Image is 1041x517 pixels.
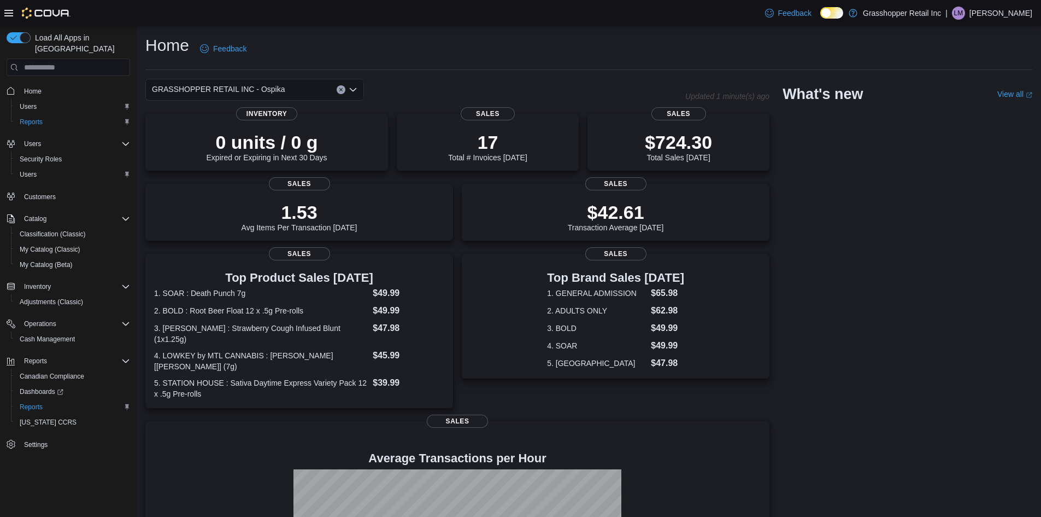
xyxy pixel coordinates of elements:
[15,370,89,383] a: Canadian Compliance
[547,271,684,284] h3: Top Brand Sales [DATE]
[11,384,134,399] a: Dashboards
[783,85,863,103] h2: What's new
[997,90,1032,98] a: View allExternal link
[24,440,48,449] span: Settings
[154,271,444,284] h3: Top Product Sales [DATE]
[820,7,843,19] input: Dark Mode
[863,7,941,20] p: Grasshopper Retail Inc
[15,100,130,113] span: Users
[15,258,77,271] a: My Catalog (Beta)
[269,247,330,260] span: Sales
[196,38,251,60] a: Feedback
[15,228,90,241] a: Classification (Classic)
[952,7,965,20] div: L M
[761,2,816,24] a: Feedback
[154,305,368,316] dt: 2. BOLD : Root Beer Float 12 x .5g Pre-rolls
[651,339,684,352] dd: $49.99
[778,8,811,19] span: Feedback
[152,83,285,96] span: GRASSHOPPER RETAIL INC - Ospika
[20,102,37,111] span: Users
[20,355,51,368] button: Reports
[2,83,134,98] button: Home
[373,349,444,362] dd: $45.99
[20,438,52,451] a: Settings
[585,247,646,260] span: Sales
[651,357,684,370] dd: $47.98
[20,190,130,204] span: Customers
[547,323,646,334] dt: 3. BOLD
[373,376,444,390] dd: $39.99
[645,131,712,153] p: $724.30
[24,320,56,328] span: Operations
[15,416,130,429] span: Washington CCRS
[15,115,47,129] a: Reports
[20,84,130,97] span: Home
[24,193,56,201] span: Customers
[373,304,444,317] dd: $49.99
[154,452,761,465] h4: Average Transactions per Hour
[11,294,134,310] button: Adjustments (Classic)
[15,416,81,429] a: [US_STATE] CCRS
[547,288,646,299] dt: 1. GENERAL ADMISSION
[15,400,130,414] span: Reports
[15,295,87,309] a: Adjustments (Classic)
[154,377,368,399] dt: 5. STATION HOUSE : Sativa Daytime Express Variety Pack 12 x .5g Pre-rolls
[242,201,357,223] p: 1.53
[11,242,134,257] button: My Catalog (Classic)
[2,189,134,205] button: Customers
[24,87,42,96] span: Home
[20,137,130,150] span: Users
[24,214,46,223] span: Catalog
[11,114,134,130] button: Reports
[20,170,37,179] span: Users
[945,7,948,20] p: |
[20,280,55,293] button: Inventory
[2,316,134,332] button: Operations
[11,332,134,347] button: Cash Management
[651,322,684,335] dd: $49.99
[20,372,84,381] span: Canadian Compliance
[15,243,130,256] span: My Catalog (Classic)
[154,288,368,299] dt: 1. SOAR : Death Punch 7g
[685,92,769,101] p: Updated 1 minute(s) ago
[11,415,134,430] button: [US_STATE] CCRS
[651,287,684,300] dd: $65.98
[15,115,130,129] span: Reports
[547,305,646,316] dt: 2. ADULTS ONLY
[969,7,1032,20] p: [PERSON_NAME]
[20,418,77,427] span: [US_STATE] CCRS
[24,282,51,291] span: Inventory
[154,323,368,345] dt: 3. [PERSON_NAME] : Strawberry Cough Infused Blunt (1x1.25g)
[15,333,130,346] span: Cash Management
[15,153,66,166] a: Security Roles
[337,85,345,94] button: Clear input
[207,131,327,162] div: Expired or Expiring in Next 30 Days
[954,7,963,20] span: LM
[22,8,70,19] img: Cova
[20,212,130,225] span: Catalog
[11,257,134,272] button: My Catalog (Beta)
[547,358,646,369] dt: 5. [GEOGRAPHIC_DATA]
[236,107,297,120] span: Inventory
[20,85,46,98] a: Home
[20,155,62,164] span: Security Roles
[568,201,664,223] p: $42.61
[20,212,51,225] button: Catalog
[448,131,527,153] p: 17
[20,317,61,330] button: Operations
[20,335,75,344] span: Cash Management
[11,399,134,415] button: Reports
[448,131,527,162] div: Total # Invoices [DATE]
[20,403,43,411] span: Reports
[11,167,134,182] button: Users
[15,370,130,383] span: Canadian Compliance
[145,34,189,56] h1: Home
[585,177,646,190] span: Sales
[2,279,134,294] button: Inventory
[20,438,130,451] span: Settings
[15,153,130,166] span: Security Roles
[15,168,41,181] a: Users
[20,137,45,150] button: Users
[568,201,664,232] div: Transaction Average [DATE]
